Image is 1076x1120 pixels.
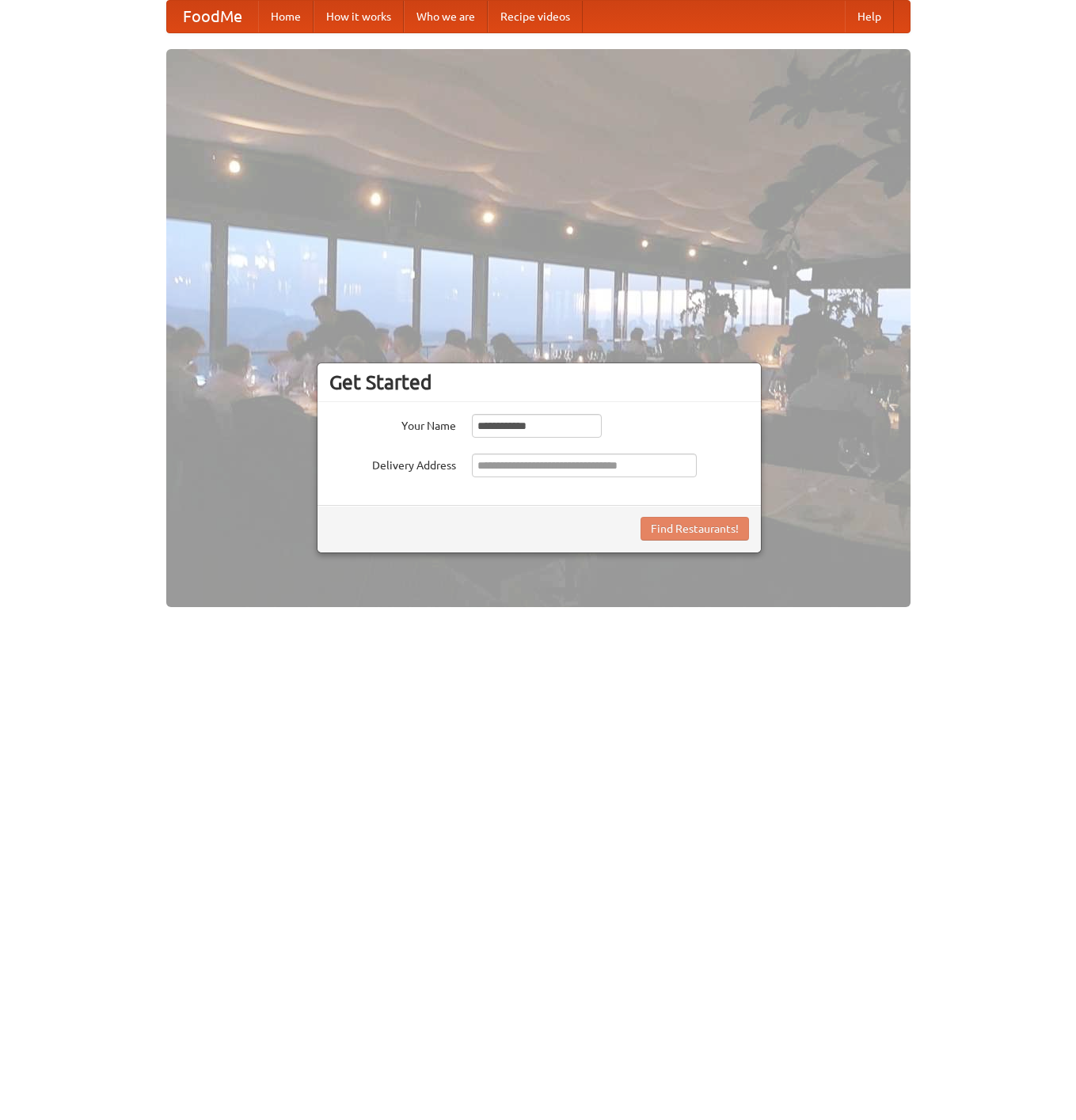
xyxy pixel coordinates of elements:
[258,1,314,32] a: Home
[329,414,456,434] label: Your Name
[641,517,749,541] button: Find Restaurants!
[404,1,488,32] a: Who we are
[329,370,749,394] h3: Get Started
[329,454,456,473] label: Delivery Address
[488,1,583,32] a: Recipe videos
[167,1,258,32] a: FoodMe
[845,1,894,32] a: Help
[314,1,404,32] a: How it works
